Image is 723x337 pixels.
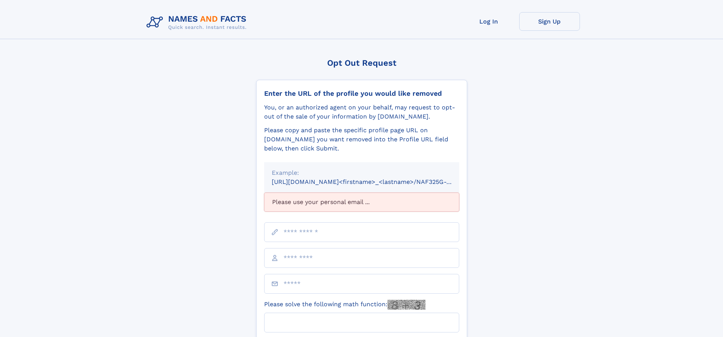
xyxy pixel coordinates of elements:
div: Please use your personal email ... [264,193,459,212]
div: You, or an authorized agent on your behalf, may request to opt-out of the sale of your informatio... [264,103,459,121]
div: Enter the URL of the profile you would like removed [264,89,459,98]
a: Sign Up [519,12,580,31]
div: Please copy and paste the specific profile page URL on [DOMAIN_NAME] you want removed into the Pr... [264,126,459,153]
label: Please solve the following math function: [264,300,425,310]
div: Example: [272,168,452,177]
a: Log In [458,12,519,31]
div: Opt Out Request [256,58,467,68]
small: [URL][DOMAIN_NAME]<firstname>_<lastname>/NAF325G-xxxxxxxx [272,178,474,185]
img: Logo Names and Facts [143,12,253,33]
